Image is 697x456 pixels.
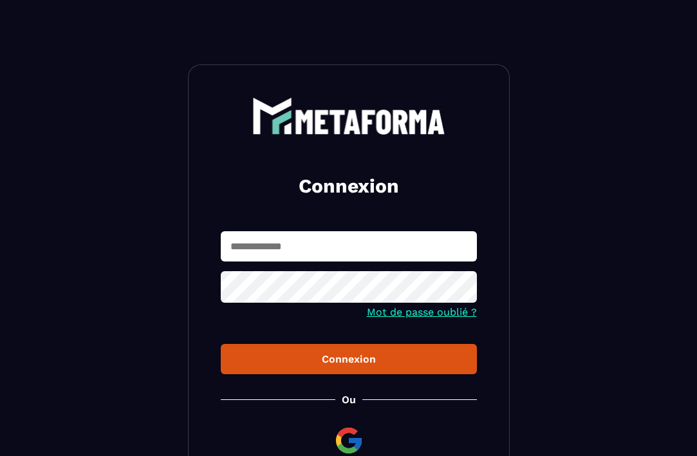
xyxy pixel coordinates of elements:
p: Ou [342,394,356,406]
button: Connexion [221,344,477,374]
img: logo [252,97,445,135]
div: Connexion [231,353,467,365]
h2: Connexion [236,173,461,199]
img: google [333,425,364,456]
a: logo [221,97,477,135]
a: Mot de passe oublié ? [367,306,477,318]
